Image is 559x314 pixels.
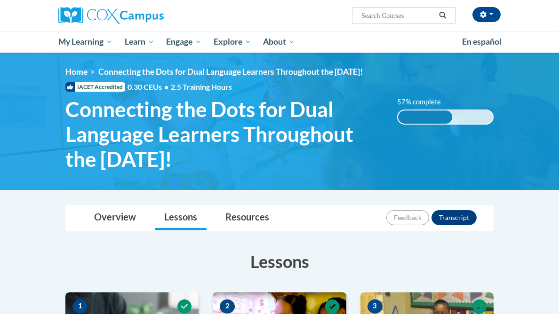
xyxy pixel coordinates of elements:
[367,299,383,314] span: 3
[462,37,502,47] span: En español
[456,32,508,52] a: En español
[360,10,436,21] input: Search Courses
[119,31,160,53] a: Learn
[164,82,168,91] span: •
[208,31,257,53] a: Explore
[72,299,88,314] span: 1
[160,31,208,53] a: Engage
[436,10,450,21] button: Search
[52,31,119,53] a: My Learning
[85,205,145,230] a: Overview
[125,36,154,47] span: Learn
[155,205,207,230] a: Lessons
[216,205,279,230] a: Resources
[65,82,125,92] span: IACET Accredited
[58,7,196,24] a: Cox Campus
[65,67,88,77] a: Home
[472,7,501,22] button: Account Settings
[214,36,251,47] span: Explore
[51,31,508,53] div: Main menu
[128,82,171,92] span: 0.30 CEUs
[65,250,494,273] h3: Lessons
[397,97,451,107] label: 57% complete
[58,7,164,24] img: Cox Campus
[431,210,477,225] button: Transcript
[65,97,383,171] span: Connecting the Dots for Dual Language Learners Throughout the [DATE]!
[166,36,201,47] span: Engage
[98,67,363,77] span: Connecting the Dots for Dual Language Learners Throughout the [DATE]!
[263,36,295,47] span: About
[171,82,232,91] span: 2.5 Training Hours
[58,36,112,47] span: My Learning
[398,110,452,124] div: 57% complete
[386,210,429,225] button: Feedback
[257,31,302,53] a: About
[220,299,235,314] span: 2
